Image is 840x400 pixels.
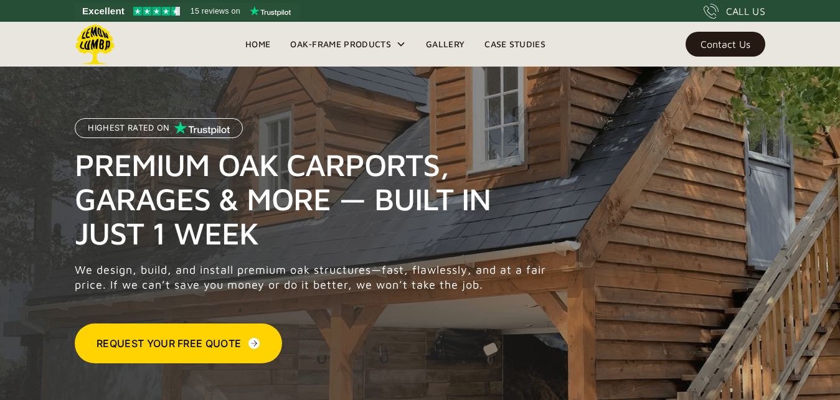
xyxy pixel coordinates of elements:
a: Home [235,35,280,53]
a: Contact Us [686,32,765,57]
span: 15 reviews on [191,4,240,19]
div: Oak-Frame Products [280,22,416,67]
img: Trustpilot 4.5 stars [133,7,180,16]
a: Case Studies [474,35,555,53]
div: Request Your Free Quote [97,336,241,351]
p: We design, build, and install premium oak structures—fast, flawlessly, and at a fair price. If we... [75,263,553,292]
div: Oak-Frame Products [290,37,391,52]
a: See Lemon Lumba reviews on Trustpilot [75,2,300,20]
a: CALL US [704,4,765,19]
a: Highest Rated on [75,118,243,147]
div: CALL US [726,4,765,19]
h1: Premium Oak Carports, Garages & More — Built in Just 1 Week [75,147,553,250]
div: Contact Us [701,40,750,49]
a: Request Your Free Quote [75,323,282,363]
img: Trustpilot logo [250,6,291,16]
a: Gallery [416,35,474,53]
span: Excellent [82,4,125,19]
p: Highest Rated on [88,124,169,133]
